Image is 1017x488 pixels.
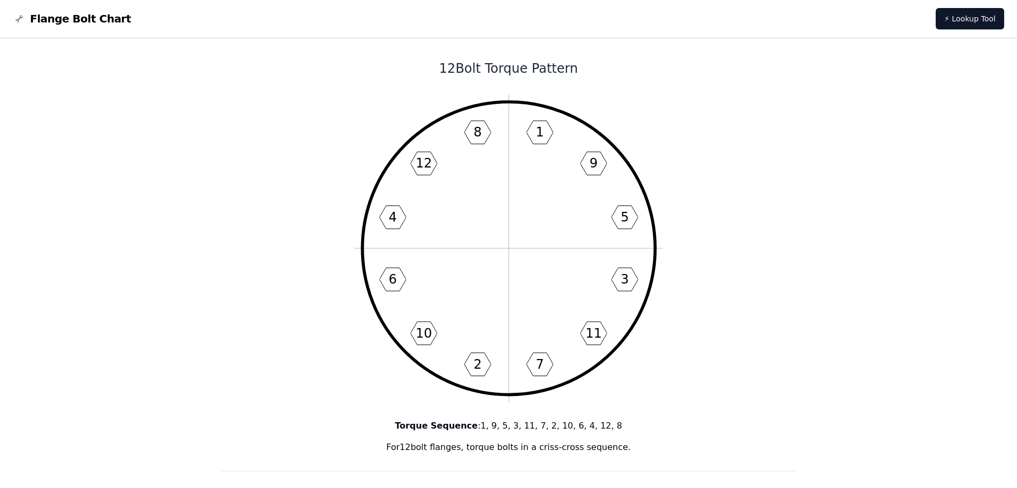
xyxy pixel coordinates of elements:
text: 3 [621,272,629,287]
text: 4 [388,210,396,225]
a: Flange Bolt Chart LogoFlange Bolt Chart [13,11,131,26]
text: 7 [536,357,544,372]
p: For 12 bolt flanges, torque bolts in a criss-cross sequence. [221,441,796,454]
text: 12 [416,156,432,171]
text: 9 [590,156,598,171]
text: 1 [536,125,544,140]
p: : 1, 9, 5, 3, 11, 7, 2, 10, 6, 4, 12, 8 [221,420,796,432]
text: 11 [585,326,601,341]
a: ⚡ Lookup Tool [936,8,1004,29]
b: Torque Sequence [395,421,478,431]
text: 2 [473,357,481,372]
img: Flange Bolt Chart Logo [13,12,26,25]
h1: 12 Bolt Torque Pattern [221,60,796,77]
span: Flange Bolt Chart [30,11,131,26]
text: 8 [473,125,481,140]
text: 6 [388,272,396,287]
text: 5 [621,210,629,225]
text: 10 [416,326,432,341]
